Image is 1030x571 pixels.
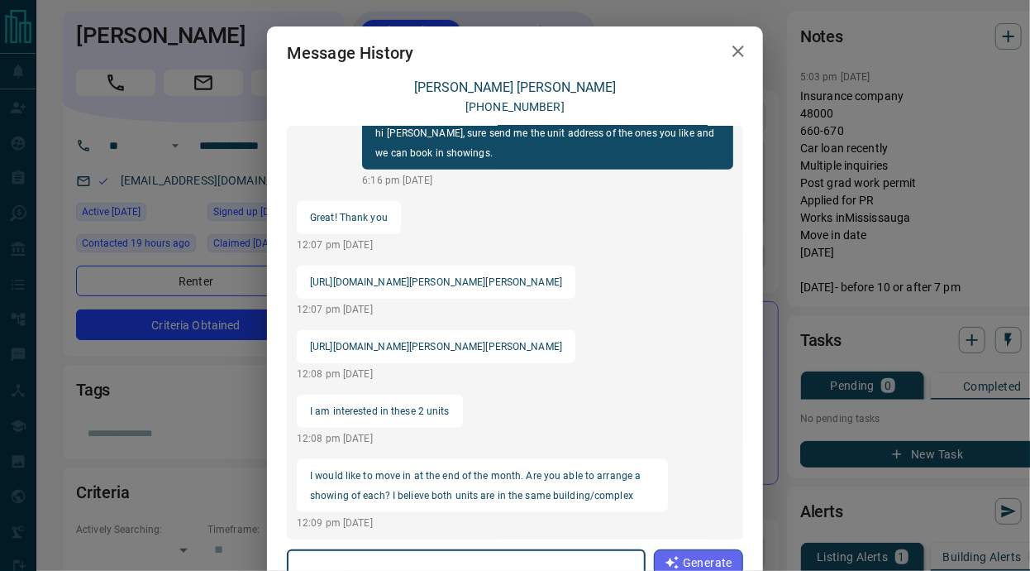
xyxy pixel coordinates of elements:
p: I am interested in these 2 units [310,401,450,421]
p: I would like to move in at the end of the month. Are you able to arrange a showing of each? I bel... [310,466,655,506]
p: Great! Thank you [310,208,388,228]
p: 12:07 pm [DATE] [297,302,575,317]
p: [URL][DOMAIN_NAME][PERSON_NAME][PERSON_NAME] [310,337,562,357]
p: hi [PERSON_NAME], sure send me the unit address of the ones you like and we can book in showings. [375,123,720,163]
a: [PERSON_NAME] [PERSON_NAME] [414,79,616,95]
p: 12:07 pm [DATE] [297,238,401,252]
p: [PHONE_NUMBER] [465,98,565,116]
p: 12:09 pm [DATE] [297,516,668,530]
p: 12:08 pm [DATE] [297,367,575,381]
p: 12:08 pm [DATE] [297,431,463,446]
p: 6:16 pm [DATE] [362,173,733,188]
h2: Message History [267,26,433,79]
p: [URL][DOMAIN_NAME][PERSON_NAME][PERSON_NAME] [310,272,562,292]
